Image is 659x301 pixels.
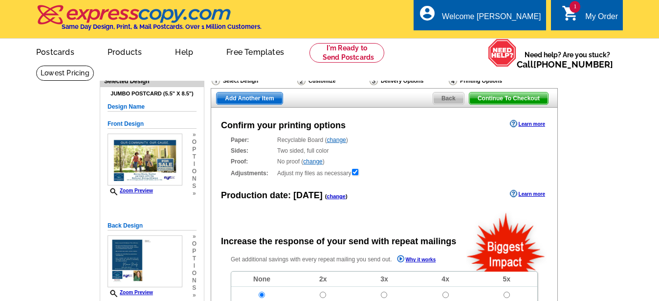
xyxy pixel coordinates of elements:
[562,11,618,23] a: 1 shopping_cart My Order
[192,161,197,168] span: i
[62,23,262,30] h4: Same Day Design, Print, & Mail Postcards. Over 1 Million Customers.
[231,136,274,144] strong: Paper:
[108,102,197,112] h5: Design Name
[108,134,182,185] img: small-thumb.jpg
[211,40,300,63] a: Free Templates
[192,255,197,262] span: t
[476,272,537,287] td: 5x
[108,290,153,295] a: Zoom Preview
[192,190,197,197] span: »
[448,76,533,88] div: Printing Options
[217,93,282,104] span: Add Another Item
[231,146,538,155] div: Two sided, full color
[211,76,296,88] div: Select Design
[517,59,613,69] span: Call
[293,190,323,200] span: [DATE]
[231,168,538,178] div: Adjust my files as necessary
[533,59,613,69] a: [PHONE_NUMBER]
[418,4,436,22] i: account_circle
[231,169,274,178] strong: Adjustments:
[212,76,220,85] img: Select Design
[231,136,538,144] div: Recyclable Board ( )
[192,183,197,190] span: s
[469,93,548,104] span: Continue To Checkout
[231,254,457,265] p: Get additional savings with every repeat mailing you send out.
[221,189,348,202] div: Production date:
[327,193,346,199] a: change
[192,175,197,183] span: n
[108,221,197,231] h5: Back Design
[100,76,204,86] div: Selected Design
[108,119,197,129] h5: Front Design
[231,272,292,287] td: None
[221,235,456,248] div: Increase the response of your send with repeat mailings
[292,272,353,287] td: 2x
[159,40,209,63] a: Help
[108,91,197,97] h4: Jumbo Postcard (5.5" x 8.5")
[442,12,541,26] div: Welcome [PERSON_NAME]
[353,272,415,287] td: 3x
[325,193,348,199] span: ( )
[522,270,659,301] iframe: LiveChat chat widget
[297,76,306,85] img: Customize
[192,262,197,270] span: i
[192,248,197,255] span: p
[433,92,464,105] a: Back
[192,146,197,153] span: p
[192,131,197,139] span: »
[296,76,369,86] div: Customize
[397,255,436,265] a: Why it works
[327,137,346,143] a: change
[221,119,346,132] div: Confirm your printing options
[192,139,197,146] span: o
[466,211,547,272] img: biggestImpact.png
[36,12,262,30] a: Same Day Design, Print, & Mail Postcards. Over 1 Million Customers.
[369,76,448,88] div: Delivery Options
[231,146,274,155] strong: Sides:
[562,4,579,22] i: shopping_cart
[415,272,476,287] td: 4x
[488,39,517,67] img: help
[192,277,197,284] span: n
[108,235,182,287] img: small-thumb.jpg
[510,190,545,198] a: Learn more
[192,292,197,299] span: »
[108,188,153,193] a: Zoom Preview
[192,168,197,175] span: o
[585,12,618,26] div: My Order
[92,40,158,63] a: Products
[433,93,464,104] span: Back
[21,40,90,63] a: Postcards
[370,76,378,85] img: Delivery Options
[192,240,197,248] span: o
[510,120,545,128] a: Learn more
[231,157,274,166] strong: Proof:
[231,157,538,166] div: No proof ( )
[192,270,197,277] span: o
[303,158,322,165] a: change
[517,50,618,69] span: Need help? Are you stuck?
[570,1,580,13] span: 1
[449,76,457,85] img: Printing Options & Summary
[192,233,197,240] span: »
[192,284,197,292] span: s
[192,153,197,161] span: t
[216,92,283,105] a: Add Another Item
